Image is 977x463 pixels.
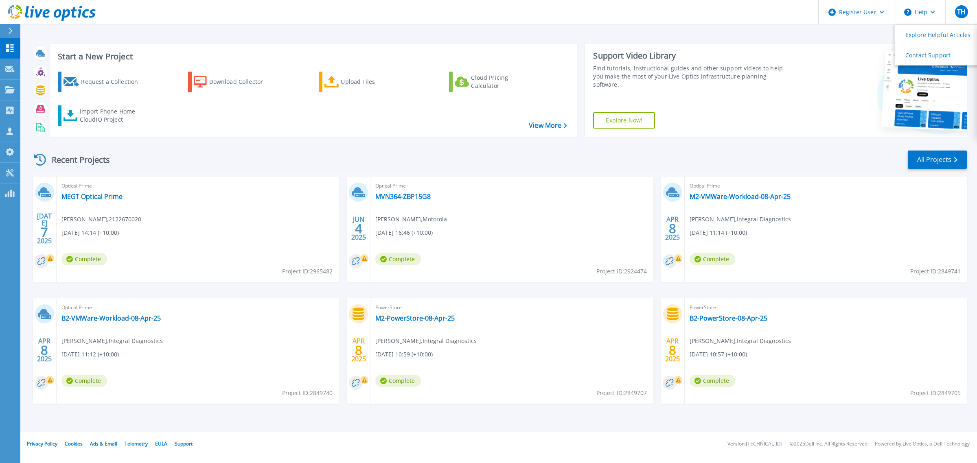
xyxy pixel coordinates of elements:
[596,389,647,397] span: Project ID: 2849707
[910,267,961,276] span: Project ID: 2849741
[341,74,406,90] div: Upload Files
[41,229,48,236] span: 7
[355,347,362,354] span: 8
[90,440,117,447] a: Ads & Email
[690,215,791,224] span: [PERSON_NAME] , Integral Diagnostics
[690,375,735,387] span: Complete
[355,225,362,232] span: 4
[65,440,83,447] a: Cookies
[61,192,123,201] a: MEGT Optical Prime
[908,151,967,169] a: All Projects
[375,215,447,224] span: [PERSON_NAME] , Motorola
[690,192,791,201] a: M2-VMWare-Workload-08-Apr-25
[209,74,274,90] div: Download Collector
[690,336,791,345] span: [PERSON_NAME] , Integral Diagnostics
[665,214,680,243] div: APR 2025
[61,375,107,387] span: Complete
[188,72,279,92] a: Download Collector
[375,336,477,345] span: [PERSON_NAME] , Integral Diagnostics
[596,267,647,276] span: Project ID: 2924474
[27,440,57,447] a: Privacy Policy
[727,441,782,447] li: Version: [TECHNICAL_ID]
[593,50,790,61] div: Support Video Library
[690,314,767,322] a: B2-PowerStore-08-Apr-25
[690,253,735,265] span: Complete
[319,72,410,92] a: Upload Files
[375,303,648,312] span: PowerStore
[471,74,536,90] div: Cloud Pricing Calculator
[61,336,163,345] span: [PERSON_NAME] , Integral Diagnostics
[690,228,747,237] span: [DATE] 11:14 (+10:00)
[375,253,421,265] span: Complete
[957,9,966,15] span: TH
[375,181,648,190] span: Optical Prime
[690,181,962,190] span: Optical Prime
[449,72,540,92] a: Cloud Pricing Calculator
[593,112,655,129] a: Explore Now!
[910,389,961,397] span: Project ID: 2849705
[61,314,161,322] a: B2-VMWare-Workload-08-Apr-25
[175,440,193,447] a: Support
[375,228,433,237] span: [DATE] 16:46 (+10:00)
[529,122,567,129] a: View More
[61,253,107,265] span: Complete
[31,150,121,170] div: Recent Projects
[61,350,119,359] span: [DATE] 11:12 (+10:00)
[690,350,747,359] span: [DATE] 10:57 (+10:00)
[669,225,676,232] span: 8
[375,192,431,201] a: MVN364-ZBP15G8
[593,64,790,89] div: Find tutorials, instructional guides and other support videos to help you make the most of your L...
[80,107,143,124] div: Import Phone Home CloudIQ Project
[375,314,455,322] a: M2-PowerStore-08-Apr-25
[282,389,333,397] span: Project ID: 2849740
[155,440,167,447] a: EULA
[351,335,366,365] div: APR 2025
[61,215,141,224] span: [PERSON_NAME] , 2122670020
[351,214,366,243] div: JUN 2025
[375,375,421,387] span: Complete
[81,74,146,90] div: Request a Collection
[61,181,334,190] span: Optical Prime
[875,441,970,447] li: Powered by Live Optics, a Dell Technology
[58,72,149,92] a: Request a Collection
[125,440,148,447] a: Telemetry
[375,350,433,359] span: [DATE] 10:59 (+10:00)
[790,441,867,447] li: © 2025 Dell Inc. All Rights Reserved
[669,347,676,354] span: 8
[37,214,52,243] div: [DATE] 2025
[61,303,334,312] span: Optical Prime
[665,335,680,365] div: APR 2025
[690,303,962,312] span: PowerStore
[58,52,567,61] h3: Start a New Project
[61,228,119,237] span: [DATE] 14:14 (+10:00)
[41,347,48,354] span: 8
[282,267,333,276] span: Project ID: 2965482
[37,335,52,365] div: APR 2025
